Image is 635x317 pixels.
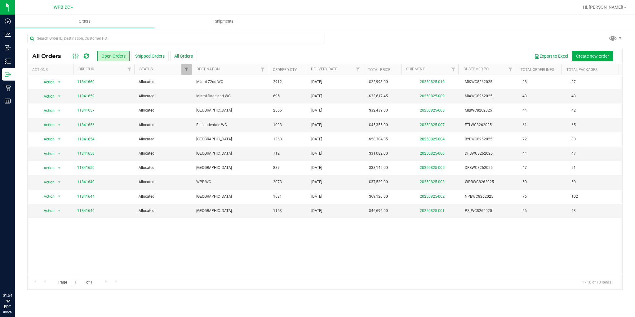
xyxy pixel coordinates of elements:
[273,165,280,171] span: 887
[568,163,579,172] span: 51
[568,92,579,101] span: 43
[139,151,189,156] span: Allocated
[71,278,82,287] input: 1
[55,121,63,129] span: select
[311,151,322,156] span: [DATE]
[77,194,95,200] a: 11841644
[196,208,265,214] span: [GEOGRAPHIC_DATA]
[55,149,63,158] span: select
[369,194,388,200] span: $69,120.00
[311,108,322,113] span: [DATE]
[124,64,134,75] a: Filter
[420,94,445,98] a: 20250825-009
[5,31,11,37] inline-svg: Analytics
[369,136,388,142] span: $58,304.35
[3,293,12,310] p: 01:54 PM EDT
[420,194,445,199] a: 20250825-002
[78,67,94,71] a: Order ID
[311,179,322,185] span: [DATE]
[521,68,554,72] a: Total Orderlines
[311,194,322,200] span: [DATE]
[55,178,63,187] span: select
[77,208,95,214] a: 11841640
[77,165,95,171] a: 11841650
[38,178,55,187] span: Action
[568,206,579,215] span: 63
[583,5,623,10] span: Hi, [PERSON_NAME]!
[140,67,153,71] a: Status
[568,192,581,201] span: 102
[273,93,280,99] span: 695
[206,19,242,24] span: Shipments
[55,78,63,86] span: select
[369,93,388,99] span: $33,617.45
[154,15,294,28] a: Shipments
[369,122,388,128] span: $45,355.00
[258,64,268,75] a: Filter
[576,54,609,59] span: Create new order
[77,108,95,113] a: 11841657
[38,78,55,86] span: Action
[311,122,322,128] span: [DATE]
[568,106,579,115] span: 42
[77,122,95,128] a: 11841656
[55,92,63,101] span: select
[311,67,337,71] a: Delivery Date
[70,19,99,24] span: Orders
[420,80,445,84] a: 20250825-010
[139,122,189,128] span: Allocated
[273,108,282,113] span: 2556
[196,108,265,113] span: [GEOGRAPHIC_DATA]
[97,51,130,61] button: Open Orders
[196,179,265,185] span: WPB WC
[448,64,458,75] a: Filter
[197,67,220,71] a: Destination
[38,192,55,201] span: Action
[566,68,597,72] a: Total Packages
[465,179,515,185] span: WPBWC8262025
[420,151,445,156] a: 20250825-006
[54,5,70,10] span: WPB DC
[77,79,95,85] a: 11841660
[38,92,55,101] span: Action
[139,179,189,185] span: Allocated
[139,108,189,113] span: Allocated
[18,266,26,274] iframe: Resource center unread badge
[522,165,527,171] span: 47
[420,137,445,141] a: 20250825-004
[38,149,55,158] span: Action
[139,165,189,171] span: Allocated
[353,64,363,75] a: Filter
[38,121,55,129] span: Action
[368,68,390,72] a: Total Price
[369,108,388,113] span: $32,439.00
[522,208,527,214] span: 56
[522,79,527,85] span: 28
[77,151,95,156] a: 11841653
[420,123,445,127] a: 20250825-007
[196,165,265,171] span: [GEOGRAPHIC_DATA]
[311,208,322,214] span: [DATE]
[139,194,189,200] span: Allocated
[522,136,527,142] span: 72
[196,136,265,142] span: [GEOGRAPHIC_DATA]
[139,208,189,214] span: Allocated
[196,93,265,99] span: Miami Dadeland WC
[38,164,55,172] span: Action
[196,151,265,156] span: [GEOGRAPHIC_DATA]
[369,179,388,185] span: $37,539.00
[5,58,11,64] inline-svg: Inventory
[5,85,11,91] inline-svg: Retail
[5,71,11,77] inline-svg: Outbound
[5,18,11,24] inline-svg: Dashboard
[420,165,445,170] a: 20250825-005
[53,278,98,287] span: Page of 1
[55,206,63,215] span: select
[273,179,282,185] span: 2073
[369,79,388,85] span: $22,993.00
[32,68,71,72] div: Actions
[77,136,95,142] a: 11841654
[369,165,388,171] span: $38,145.00
[522,93,527,99] span: 43
[568,178,579,187] span: 50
